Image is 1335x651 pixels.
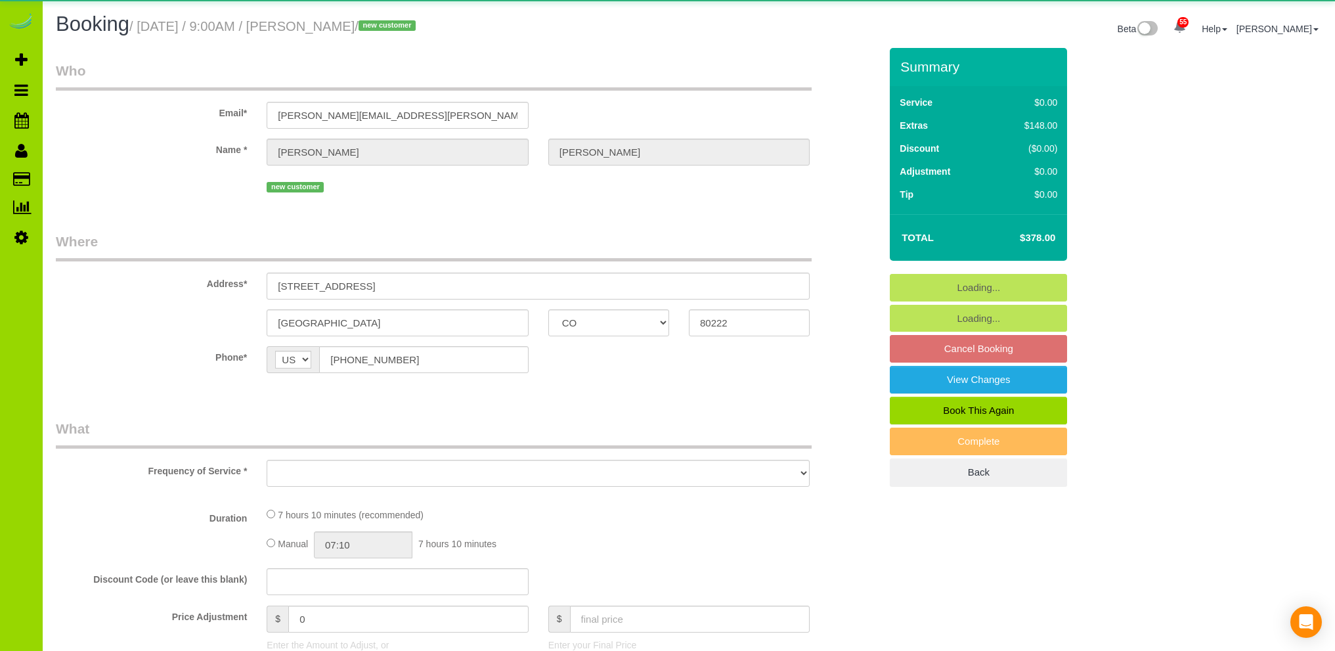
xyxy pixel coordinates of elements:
input: final price [570,606,810,633]
label: Service [900,96,932,109]
input: City* [267,309,528,336]
label: Name * [46,139,257,156]
label: Address* [46,273,257,290]
span: Manual [278,539,308,549]
span: $ [548,606,570,633]
span: $ [267,606,288,633]
a: Beta [1118,24,1158,34]
input: Phone* [319,346,528,373]
div: $0.00 [997,188,1058,201]
a: View Changes [890,366,1067,393]
input: First Name* [267,139,528,166]
a: Book This Again [890,397,1067,424]
a: Back [890,459,1067,486]
label: Discount [900,142,939,155]
label: Phone* [46,346,257,364]
img: Automaid Logo [8,13,34,32]
legend: Where [56,232,812,261]
input: Email* [267,102,528,129]
a: Help [1202,24,1227,34]
span: 7 hours 10 minutes (recommended) [278,510,424,520]
strong: Total [902,232,934,243]
h3: Summary [900,59,1061,74]
img: New interface [1136,21,1158,38]
div: Open Intercom Messenger [1290,606,1322,638]
label: Tip [900,188,913,201]
label: Price Adjustment [46,606,257,623]
a: [PERSON_NAME] [1237,24,1319,34]
label: Email* [46,102,257,120]
label: Discount Code (or leave this blank) [46,568,257,586]
label: Adjustment [900,165,950,178]
h4: $378.00 [980,233,1055,244]
label: Extras [900,119,928,132]
span: Booking [56,12,129,35]
span: 55 [1177,17,1189,28]
div: $148.00 [997,119,1058,132]
div: $0.00 [997,165,1058,178]
div: ($0.00) [997,142,1058,155]
legend: Who [56,61,812,91]
legend: What [56,419,812,449]
span: 7 hours 10 minutes [418,539,496,549]
label: Duration [46,507,257,525]
label: Frequency of Service * [46,460,257,478]
span: new customer [359,20,416,31]
span: new customer [267,182,324,192]
input: Zip Code* [689,309,810,336]
input: Last Name* [548,139,810,166]
a: 55 [1167,13,1193,42]
span: / [355,19,420,34]
small: / [DATE] / 9:00AM / [PERSON_NAME] [129,19,420,34]
div: $0.00 [997,96,1058,109]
